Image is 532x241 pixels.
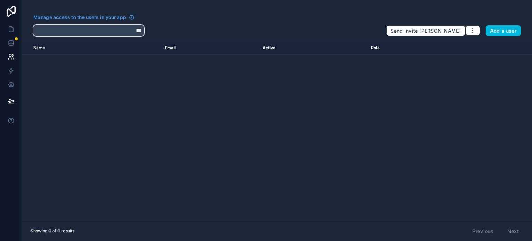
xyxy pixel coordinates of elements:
a: Manage access to the users in your app [33,14,134,21]
span: Manage access to the users in your app [33,14,126,21]
button: Add a user [486,25,521,36]
div: scrollable content [22,42,532,221]
th: Active [258,42,367,54]
button: Send invite [PERSON_NAME] [386,25,465,36]
th: Email [161,42,258,54]
span: Showing 0 of 0 results [30,228,74,234]
th: Role [367,42,454,54]
th: Name [22,42,161,54]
